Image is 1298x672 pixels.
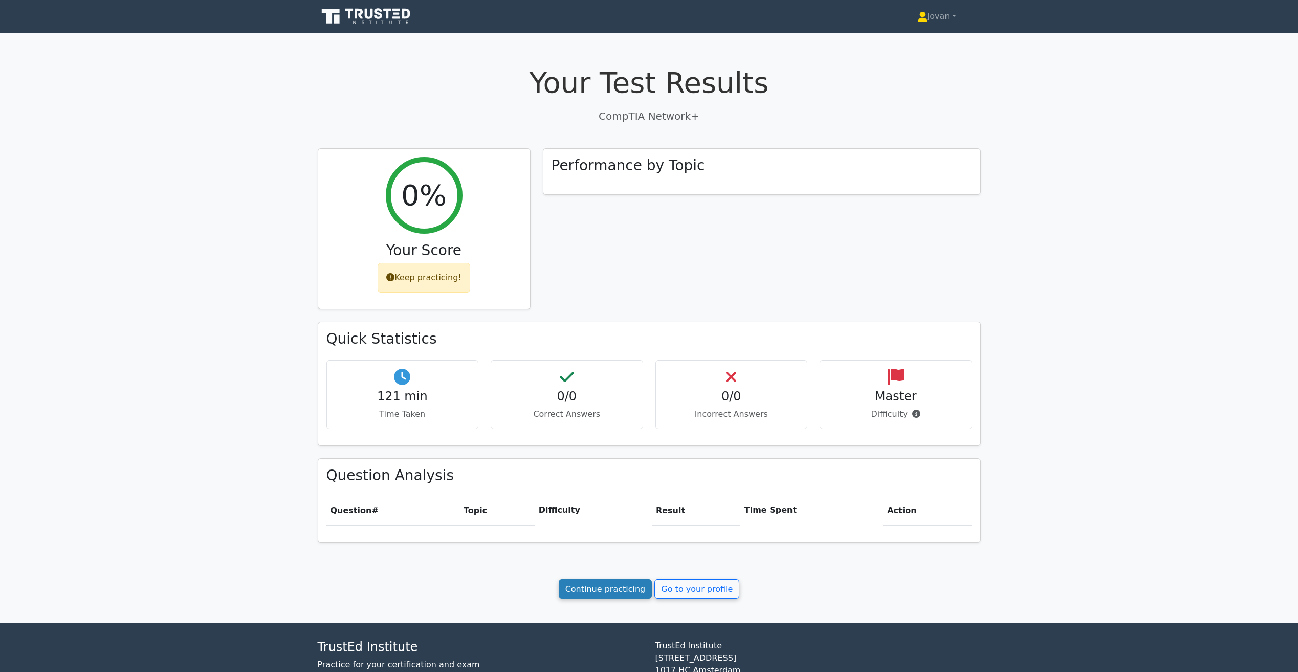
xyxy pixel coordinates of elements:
p: Difficulty [828,408,963,420]
th: Result [652,496,740,525]
h4: 121 min [335,389,470,404]
th: Time Spent [740,496,883,525]
a: Go to your profile [654,579,739,599]
span: Question [331,506,372,516]
p: Incorrect Answers [664,408,799,420]
p: Correct Answers [499,408,634,420]
th: Action [883,496,972,525]
h4: 0/0 [664,389,799,404]
p: Time Taken [335,408,470,420]
h2: 0% [401,178,447,212]
p: CompTIA Network+ [318,108,981,124]
h4: 0/0 [499,389,634,404]
h4: TrustEd Institute [318,640,643,655]
a: Practice for your certification and exam [318,660,480,669]
h4: Master [828,389,963,404]
th: Difficulty [535,496,652,525]
a: Continue practicing [559,579,652,599]
h1: Your Test Results [318,65,981,100]
th: # [326,496,459,525]
h3: Quick Statistics [326,330,972,348]
th: Topic [459,496,535,525]
h3: Question Analysis [326,467,972,484]
div: Keep practicing! [378,263,470,293]
h3: Your Score [326,242,522,259]
h3: Performance by Topic [552,157,705,174]
a: Jovan [893,6,981,27]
